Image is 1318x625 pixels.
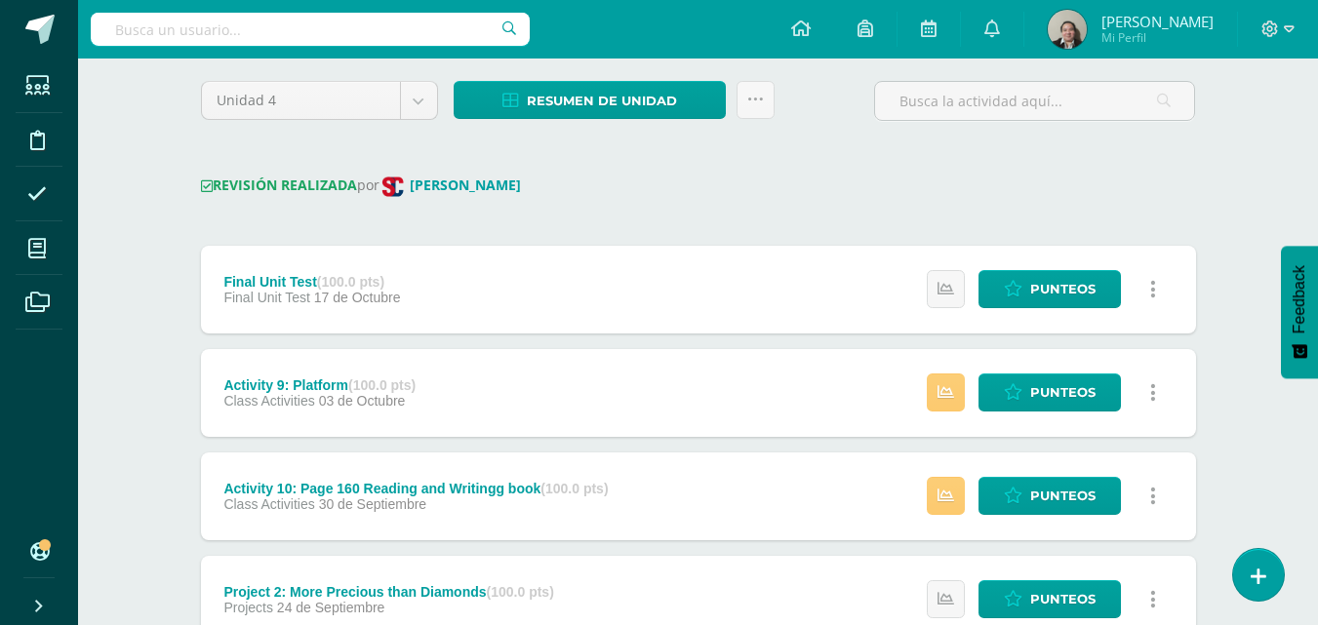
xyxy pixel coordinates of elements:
[1030,581,1096,617] span: Punteos
[1030,478,1096,514] span: Punteos
[317,274,384,290] strong: (100.0 pts)
[201,174,1196,199] div: por
[223,290,309,305] span: Final Unit Test
[979,373,1121,411] a: Punteos
[223,496,314,512] span: Class Activities
[379,174,405,199] img: 2bf299fd707d7dc14f96192733ff6968.png
[1048,10,1087,49] img: 4244ecfc47b4b620a2f8602b2e1965e1.png
[979,477,1121,515] a: Punteos
[223,584,553,600] div: Project 2: More Precious than Diamonds
[979,580,1121,618] a: Punteos
[527,83,677,119] span: Resumen de unidad
[223,393,314,409] span: Class Activities
[319,393,406,409] span: 03 de Octubre
[91,13,530,46] input: Busca un usuario...
[223,377,416,393] div: Activity 9: Platform
[1281,246,1318,378] button: Feedback - Mostrar encuesta
[487,584,554,600] strong: (100.0 pts)
[201,176,357,194] strong: REVISIÓN REALIZADA
[1030,374,1096,410] span: Punteos
[379,176,529,194] a: [PERSON_NAME]
[348,377,416,393] strong: (100.0 pts)
[1101,12,1214,31] span: [PERSON_NAME]
[319,496,427,512] span: 30 de Septiembre
[314,290,401,305] span: 17 de Octubre
[223,481,608,496] div: Activity 10: Page 160 Reading and Writingg book
[540,481,608,496] strong: (100.0 pts)
[223,274,400,290] div: Final Unit Test
[277,600,385,615] span: 24 de Septiembre
[1030,271,1096,307] span: Punteos
[454,81,726,119] a: Resumen de unidad
[1101,29,1214,46] span: Mi Perfil
[410,176,521,194] strong: [PERSON_NAME]
[202,82,437,119] a: Unidad 4
[223,600,273,615] span: Projects
[979,270,1121,308] a: Punteos
[217,82,385,119] span: Unidad 4
[1291,265,1308,333] span: Feedback
[875,82,1194,120] input: Busca la actividad aquí...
